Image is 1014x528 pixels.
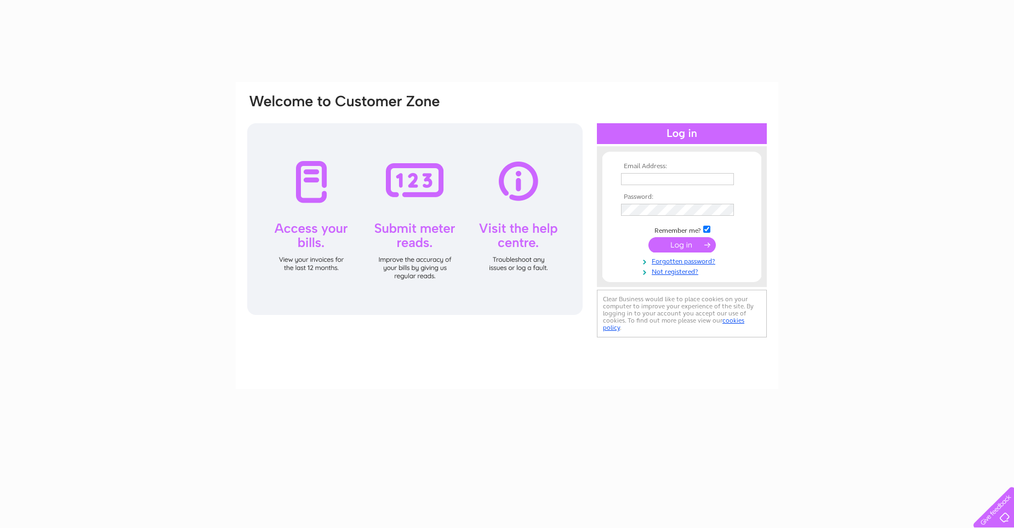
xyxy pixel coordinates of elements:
input: Submit [648,237,716,252]
a: Forgotten password? [621,255,745,266]
div: Clear Business would like to place cookies on your computer to improve your experience of the sit... [597,290,767,337]
th: Password: [618,193,745,201]
td: Remember me? [618,224,745,235]
a: Not registered? [621,266,745,276]
th: Email Address: [618,163,745,170]
a: cookies policy [603,317,744,331]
